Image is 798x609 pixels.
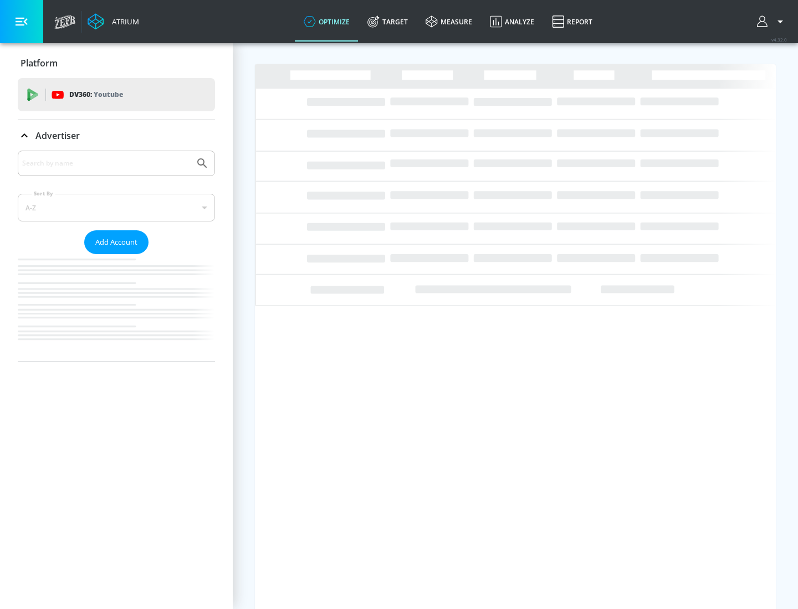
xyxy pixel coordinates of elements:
[32,190,55,197] label: Sort By
[94,89,123,100] p: Youtube
[18,194,215,221] div: A-Z
[771,37,787,43] span: v 4.32.0
[108,17,139,27] div: Atrium
[543,2,601,42] a: Report
[359,2,417,42] a: Target
[69,89,123,101] p: DV360:
[18,151,215,362] div: Advertiser
[18,120,215,151] div: Advertiser
[18,78,215,111] div: DV360: Youtube
[22,156,190,171] input: Search by name
[18,254,215,362] nav: list of Advertiser
[18,48,215,79] div: Platform
[21,57,58,69] p: Platform
[35,130,80,142] p: Advertiser
[88,13,139,30] a: Atrium
[481,2,543,42] a: Analyze
[95,236,137,249] span: Add Account
[295,2,359,42] a: optimize
[84,230,149,254] button: Add Account
[417,2,481,42] a: measure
